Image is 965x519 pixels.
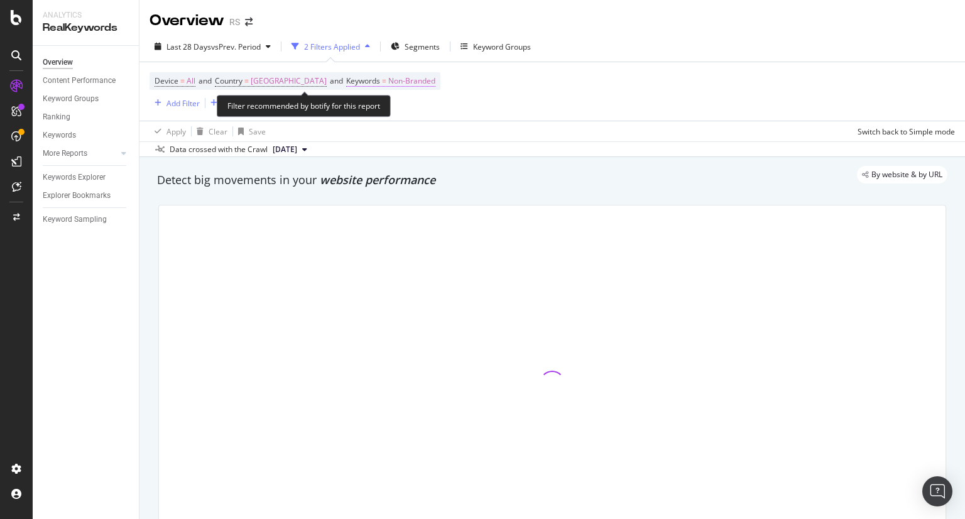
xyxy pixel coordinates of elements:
span: [GEOGRAPHIC_DATA] [251,72,327,90]
div: 2 Filters Applied [304,41,360,52]
div: legacy label [857,166,947,183]
button: Clear [192,121,227,141]
button: Apply [150,121,186,141]
span: Last 28 Days [166,41,211,52]
div: Clear [209,126,227,137]
span: = [244,75,249,86]
span: Segments [405,41,440,52]
button: Add Filter Group [205,96,280,111]
a: Content Performance [43,74,130,87]
div: Switch back to Simple mode [858,126,955,137]
div: Add Filter [166,98,200,109]
a: More Reports [43,147,117,160]
span: 2025 Aug. 30th [273,144,297,155]
button: Switch back to Simple mode [853,121,955,141]
span: = [382,75,386,86]
span: = [180,75,185,86]
span: Keywords [346,75,380,86]
div: Explorer Bookmarks [43,189,111,202]
button: Save [233,121,266,141]
button: Add Filter [150,96,200,111]
div: Analytics [43,10,129,21]
button: Keyword Groups [455,36,536,57]
span: and [330,75,343,86]
div: Keyword Groups [43,92,99,106]
div: More Reports [43,147,87,160]
div: Keywords Explorer [43,171,106,184]
span: Device [155,75,178,86]
button: [DATE] [268,142,312,157]
span: vs Prev. Period [211,41,261,52]
div: Open Intercom Messenger [922,476,952,506]
button: Segments [386,36,445,57]
div: Keyword Groups [473,41,531,52]
a: Keyword Groups [43,92,130,106]
div: Overview [43,56,73,69]
div: Keyword Sampling [43,213,107,226]
a: Ranking [43,111,130,124]
a: Keywords [43,129,130,142]
a: Keyword Sampling [43,213,130,226]
div: Overview [150,10,224,31]
span: and [199,75,212,86]
span: Country [215,75,243,86]
a: Keywords Explorer [43,171,130,184]
div: Content Performance [43,74,116,87]
span: All [187,72,195,90]
div: arrow-right-arrow-left [245,18,253,26]
div: RS [229,16,240,28]
div: Save [249,126,266,137]
span: By website & by URL [871,171,942,178]
div: Ranking [43,111,70,124]
button: Last 28 DaysvsPrev. Period [150,36,276,57]
div: Filter recommended by botify for this report [217,95,391,117]
div: Apply [166,126,186,137]
a: Explorer Bookmarks [43,189,130,202]
a: Overview [43,56,130,69]
span: Non-Branded [388,72,435,90]
div: RealKeywords [43,21,129,35]
div: Keywords [43,129,76,142]
div: Data crossed with the Crawl [170,144,268,155]
button: 2 Filters Applied [286,36,375,57]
